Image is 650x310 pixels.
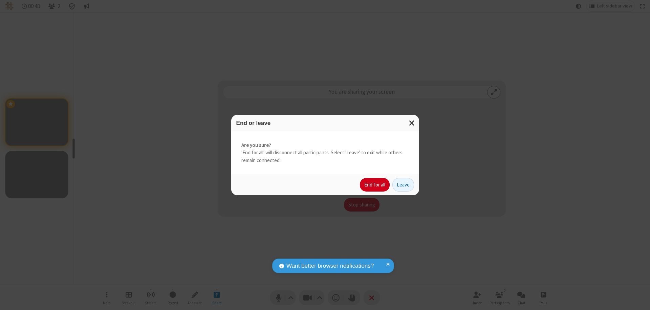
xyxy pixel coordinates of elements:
[231,131,419,175] div: 'End for all' will disconnect all participants. Select 'Leave' to exit while others remain connec...
[241,141,409,149] strong: Are you sure?
[236,120,414,126] h3: End or leave
[286,262,374,270] span: Want better browser notifications?
[405,115,419,131] button: Close modal
[360,178,390,192] button: End for all
[392,178,414,192] button: Leave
